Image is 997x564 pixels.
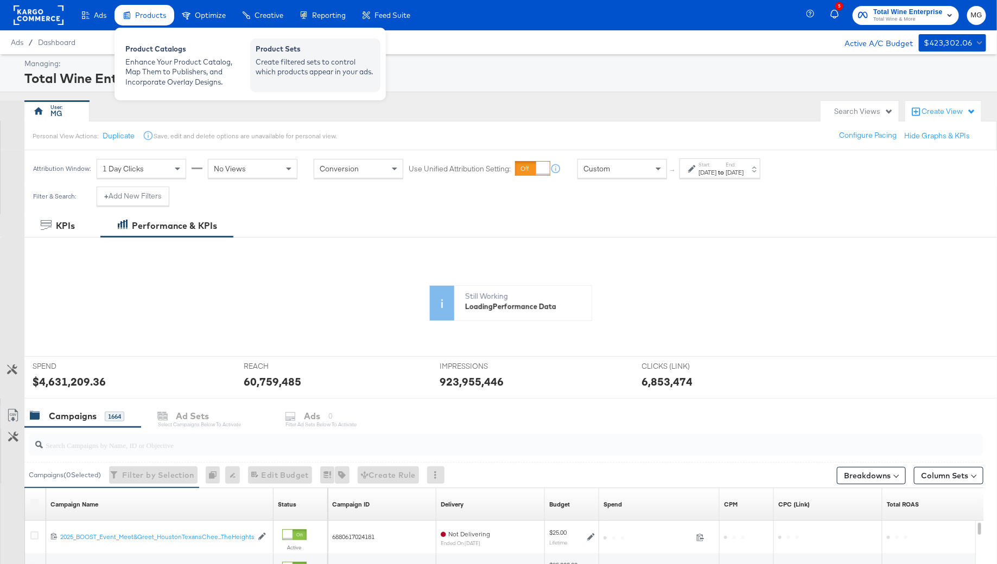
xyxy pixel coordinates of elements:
[332,500,370,509] a: Your campaign ID.
[50,500,98,509] div: Campaign Name
[971,9,982,22] span: MG
[829,5,847,26] button: 5
[105,412,124,421] div: 1664
[132,220,217,232] div: Performance & KPIs
[24,69,983,87] div: Total Wine Enterprise
[60,533,252,542] a: 2025_BOOST_Event_Meet&Greet_HoustonTexansChee...TheHeights
[332,533,374,541] span: 6880617024181
[831,126,904,145] button: Configure Pacing
[583,164,610,174] span: Custom
[33,193,77,200] div: Filter & Search:
[43,430,896,451] input: Search Campaigns by Name, ID or Objective
[834,34,913,50] div: Active A/C Budget
[853,6,959,25] button: Total Wine EnterpriseTotal Wine & More
[38,38,75,47] a: Dashboard
[135,11,166,20] span: Products
[409,164,511,174] label: Use Unified Attribution Setting:
[29,470,101,480] div: Campaigns ( 0 Selected)
[441,500,463,509] a: Reflects the ability of your Ad Campaign to achieve delivery based on ad states, schedule and bud...
[604,500,622,509] div: Spend
[33,165,91,172] div: Attribution Window:
[103,164,144,174] span: 1 Day Clicks
[255,11,283,20] span: Creative
[726,168,744,177] div: [DATE]
[278,500,296,509] div: Status
[967,6,986,25] button: MG
[698,168,716,177] div: [DATE]
[837,467,906,484] button: Breakdowns
[441,500,463,509] div: Delivery
[922,106,976,117] div: Create View
[924,36,973,50] div: $423,302.06
[698,161,716,168] label: Start:
[24,59,983,69] div: Managing:
[103,131,135,141] button: Duplicate
[56,220,75,232] div: KPIs
[441,540,490,546] sub: ended on [DATE]
[206,466,225,484] div: 0
[919,34,986,52] button: $423,302.06
[49,410,97,422] div: Campaigns
[604,500,622,509] a: The total amount spent to date.
[549,539,567,546] sub: Lifetime
[835,2,843,10] div: 5
[726,161,744,168] label: End:
[668,169,678,172] span: ↑
[60,533,252,541] div: 2025_BOOST_Event_Meet&Greet_HoustonTexansChee...TheHeights
[914,467,983,484] button: Column Sets
[778,500,810,509] div: CPC (Link)
[11,38,23,47] span: Ads
[549,528,567,537] div: $25.00
[97,187,169,206] button: +Add New Filters
[282,544,307,551] label: Active
[51,108,63,119] div: MG
[778,500,810,509] a: The average cost for each link click you've received from your ad.
[873,7,943,18] span: Total Wine Enterprise
[374,11,410,20] span: Feed Suite
[154,132,336,140] div: Save, edit and delete options are unavailable for personal view.
[104,191,109,201] strong: +
[448,530,490,538] span: Not Delivering
[724,500,738,509] div: CPM
[724,500,738,509] a: The average cost you've paid to have 1,000 impressions of your ad.
[320,164,359,174] span: Conversion
[50,500,98,509] a: Your campaign name.
[23,38,38,47] span: /
[312,11,346,20] span: Reporting
[195,11,226,20] span: Optimize
[278,500,296,509] a: Shows the current state of your Ad Campaign.
[94,11,106,20] span: Ads
[904,131,970,141] button: Hide Graphs & KPIs
[214,164,246,174] span: No Views
[33,132,98,140] div: Personal View Actions:
[873,15,943,24] span: Total Wine & More
[332,500,370,509] div: Campaign ID
[716,168,726,176] strong: to
[834,106,893,117] div: Search Views
[887,500,919,509] a: Total ROAS
[549,500,570,509] div: Budget
[549,500,570,509] a: The maximum amount you're willing to spend on your ads, on average each day or over the lifetime ...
